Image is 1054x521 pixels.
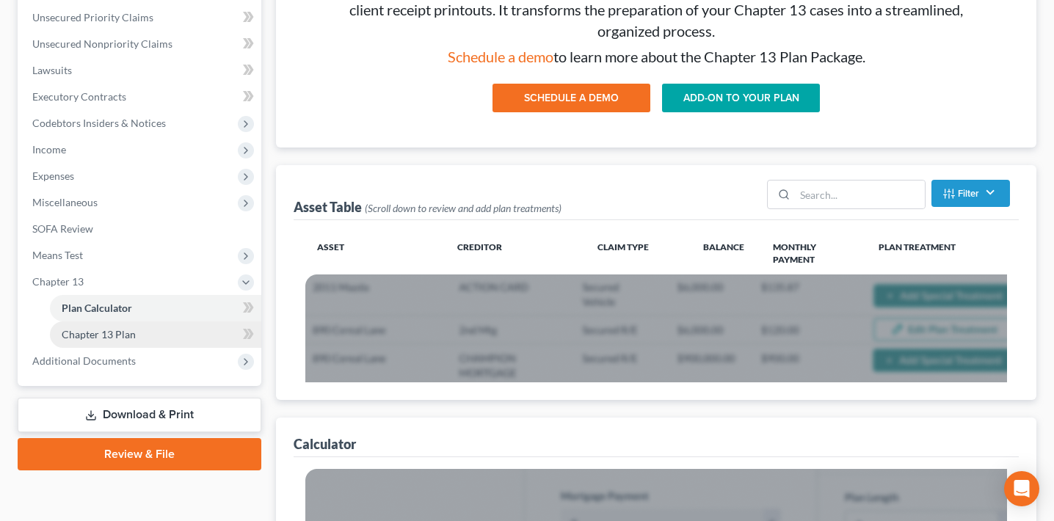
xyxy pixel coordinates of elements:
[448,48,553,65] a: Schedule a demo
[586,232,691,274] th: Claim Type
[1004,471,1039,506] div: Open Intercom Messenger
[21,31,261,57] a: Unsecured Nonpriority Claims
[21,57,261,84] a: Lawsuits
[317,46,995,68] p: to learn more about the Chapter 13 Plan Package.
[50,295,261,321] a: Plan Calculator
[32,354,136,367] span: Additional Documents
[305,232,446,274] th: Asset
[32,64,72,76] span: Lawsuits
[21,4,261,31] a: Unsecured Priority Claims
[32,90,126,103] span: Executory Contracts
[691,232,762,274] th: Balance
[32,275,84,288] span: Chapter 13
[18,438,261,470] a: Review & File
[62,302,132,314] span: Plan Calculator
[50,321,261,348] a: Chapter 13 Plan
[32,249,83,261] span: Means Test
[294,198,561,216] div: Asset Table
[32,222,93,235] span: SOFA Review
[32,143,66,156] span: Income
[795,181,925,208] input: Search...
[32,117,166,129] span: Codebtors Insiders & Notices
[62,328,136,340] span: Chapter 13 Plan
[21,216,261,242] a: SOFA Review
[18,398,261,432] a: Download & Print
[32,37,172,50] span: Unsecured Nonpriority Claims
[32,170,74,182] span: Expenses
[21,84,261,110] a: Executory Contracts
[32,196,98,208] span: Miscellaneous
[662,84,820,113] a: ADD-ON TO YOUR PLAN
[867,232,1007,274] th: Plan Treatment
[493,84,650,113] button: SCHEDULE A DEMO
[446,232,586,274] th: Creditor
[365,202,561,214] span: (Scroll down to review and add plan treatments)
[294,435,356,453] div: Calculator
[32,11,153,23] span: Unsecured Priority Claims
[931,180,1010,207] button: Filter
[761,232,866,274] th: Monthly Payment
